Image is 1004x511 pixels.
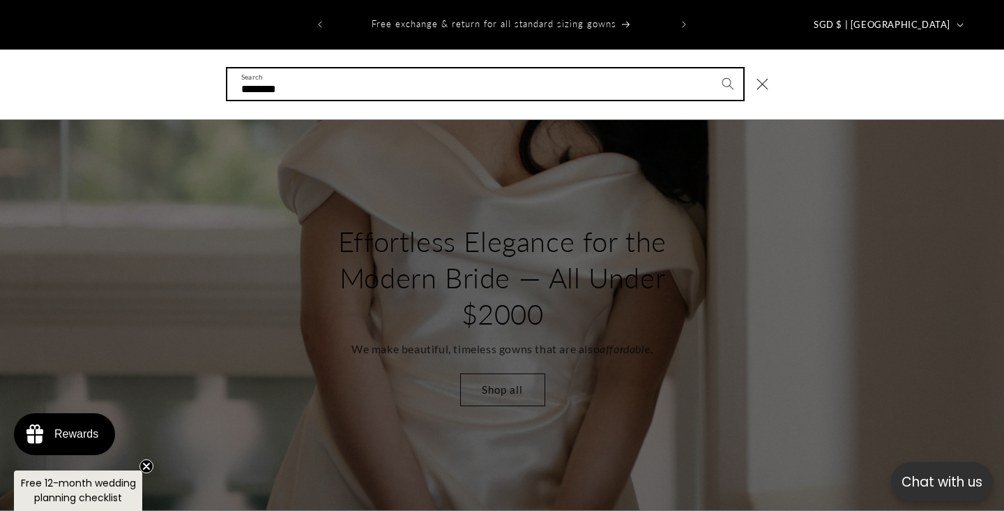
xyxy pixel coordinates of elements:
[891,462,993,501] button: Open chatbox
[747,69,778,100] button: Close
[21,476,136,505] span: Free 12-month wedding planning checklist
[54,428,98,440] div: Rewards
[891,472,993,492] p: Chat with us
[372,18,616,29] span: Free exchange & return for all standard sizing gowns
[139,459,153,473] button: Close teaser
[305,11,335,38] button: Previous announcement
[805,11,969,38] button: SGD $ | [GEOGRAPHIC_DATA]
[713,68,743,99] button: Search
[814,18,950,32] span: SGD $ | [GEOGRAPHIC_DATA]
[669,11,699,38] button: Next announcement
[14,471,142,511] div: Free 12-month wedding planning checklistClose teaser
